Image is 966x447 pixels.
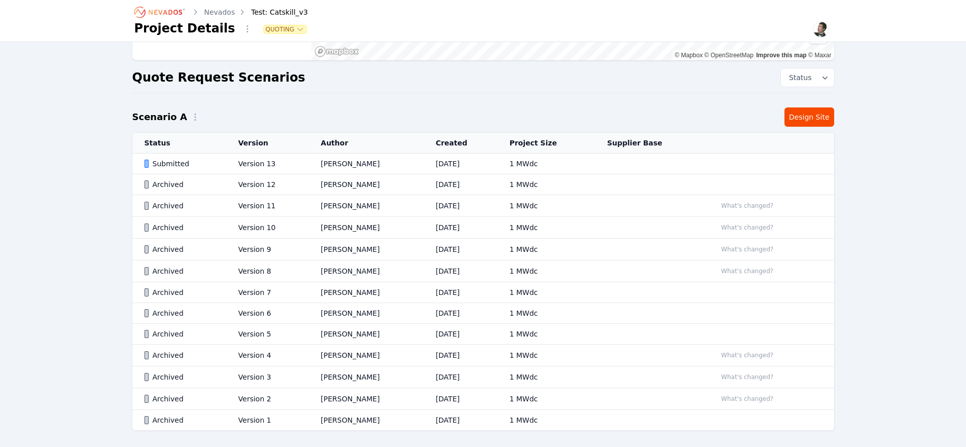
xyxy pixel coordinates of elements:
[423,260,497,282] td: [DATE]
[145,308,221,318] div: Archived
[497,345,595,366] td: 1 MWdc
[717,222,778,233] button: What's changed?
[423,217,497,239] td: [DATE]
[423,282,497,303] td: [DATE]
[423,239,497,260] td: [DATE]
[134,20,235,36] h1: Project Details
[717,200,778,211] button: What's changed?
[226,366,309,388] td: Version 3
[145,222,221,233] div: Archived
[132,154,834,174] tr: SubmittedVersion 13[PERSON_NAME][DATE]1 MWdc
[717,393,778,404] button: What's changed?
[132,69,305,86] h2: Quote Request Scenarios
[423,324,497,345] td: [DATE]
[226,345,309,366] td: Version 4
[226,239,309,260] td: Version 9
[132,388,834,410] tr: ArchivedVersion 2[PERSON_NAME][DATE]1 MWdcWhat's changed?
[132,303,834,324] tr: ArchivedVersion 6[PERSON_NAME][DATE]1 MWdc
[226,388,309,410] td: Version 2
[145,415,221,425] div: Archived
[145,350,221,360] div: Archived
[226,303,309,324] td: Version 6
[497,260,595,282] td: 1 MWdc
[497,303,595,324] td: 1 MWdc
[784,107,834,127] a: Design Site
[314,46,359,57] a: Mapbox homepage
[132,110,187,124] h2: Scenario A
[226,282,309,303] td: Version 7
[309,410,424,431] td: [PERSON_NAME]
[145,179,221,190] div: Archived
[132,366,834,388] tr: ArchivedVersion 3[PERSON_NAME][DATE]1 MWdcWhat's changed?
[132,217,834,239] tr: ArchivedVersion 10[PERSON_NAME][DATE]1 MWdcWhat's changed?
[423,133,497,154] th: Created
[132,195,834,217] tr: ArchivedVersion 11[PERSON_NAME][DATE]1 MWdcWhat's changed?
[781,68,834,87] button: Status
[309,217,424,239] td: [PERSON_NAME]
[309,324,424,345] td: [PERSON_NAME]
[423,303,497,324] td: [DATE]
[132,239,834,260] tr: ArchivedVersion 9[PERSON_NAME][DATE]1 MWdcWhat's changed?
[675,52,703,59] a: Mapbox
[226,133,309,154] th: Version
[717,350,778,361] button: What's changed?
[423,410,497,431] td: [DATE]
[717,371,778,383] button: What's changed?
[134,4,308,20] nav: Breadcrumb
[132,410,834,431] tr: ArchivedVersion 1[PERSON_NAME][DATE]1 MWdc
[237,7,308,17] div: Test: Catskill_v3
[226,195,309,217] td: Version 11
[497,282,595,303] td: 1 MWdc
[423,154,497,174] td: [DATE]
[497,217,595,239] td: 1 MWdc
[204,7,235,17] a: Nevados
[226,217,309,239] td: Version 10
[497,324,595,345] td: 1 MWdc
[756,52,806,59] a: Improve this map
[226,324,309,345] td: Version 5
[132,345,834,366] tr: ArchivedVersion 4[PERSON_NAME][DATE]1 MWdcWhat's changed?
[309,303,424,324] td: [PERSON_NAME]
[226,410,309,431] td: Version 1
[309,282,424,303] td: [PERSON_NAME]
[785,72,812,83] span: Status
[497,174,595,195] td: 1 MWdc
[497,410,595,431] td: 1 MWdc
[132,260,834,282] tr: ArchivedVersion 8[PERSON_NAME][DATE]1 MWdcWhat's changed?
[264,25,307,33] button: Quoting
[717,244,778,255] button: What's changed?
[309,239,424,260] td: [PERSON_NAME]
[145,394,221,404] div: Archived
[309,366,424,388] td: [PERSON_NAME]
[145,287,221,297] div: Archived
[226,260,309,282] td: Version 8
[497,388,595,410] td: 1 MWdc
[423,174,497,195] td: [DATE]
[145,329,221,339] div: Archived
[132,174,834,195] tr: ArchivedVersion 12[PERSON_NAME][DATE]1 MWdc
[226,174,309,195] td: Version 12
[309,260,424,282] td: [PERSON_NAME]
[132,133,226,154] th: Status
[497,195,595,217] td: 1 MWdc
[423,195,497,217] td: [DATE]
[808,52,832,59] a: Maxar
[423,345,497,366] td: [DATE]
[423,366,497,388] td: [DATE]
[309,174,424,195] td: [PERSON_NAME]
[309,345,424,366] td: [PERSON_NAME]
[309,154,424,174] td: [PERSON_NAME]
[309,388,424,410] td: [PERSON_NAME]
[145,159,221,169] div: Submitted
[813,21,829,38] img: Alex Kushner
[145,372,221,382] div: Archived
[423,388,497,410] td: [DATE]
[704,52,754,59] a: OpenStreetMap
[145,201,221,211] div: Archived
[145,266,221,276] div: Archived
[226,154,309,174] td: Version 13
[497,239,595,260] td: 1 MWdc
[309,133,424,154] th: Author
[497,133,595,154] th: Project Size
